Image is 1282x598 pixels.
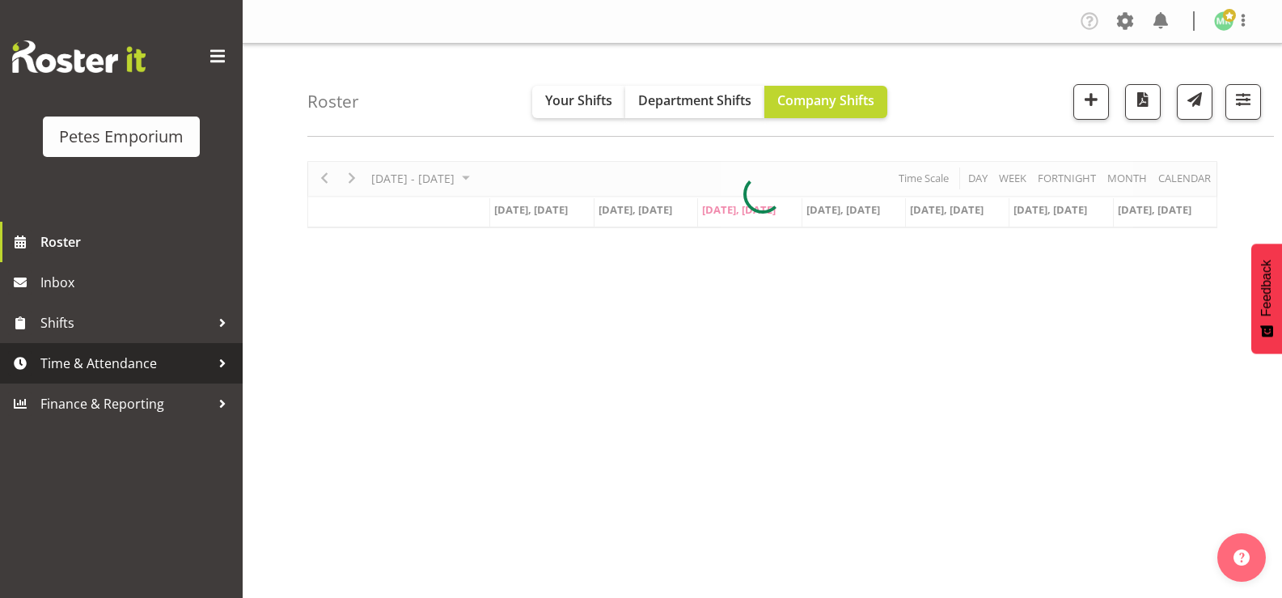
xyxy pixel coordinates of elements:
[1177,84,1212,120] button: Send a list of all shifts for the selected filtered period to all rostered employees.
[777,91,874,109] span: Company Shifts
[625,86,764,118] button: Department Shifts
[545,91,612,109] span: Your Shifts
[59,125,184,149] div: Petes Emporium
[1251,244,1282,354] button: Feedback - Show survey
[638,91,751,109] span: Department Shifts
[40,230,235,254] span: Roster
[40,270,235,295] span: Inbox
[1259,260,1274,316] span: Feedback
[532,86,625,118] button: Your Shifts
[1073,84,1109,120] button: Add a new shift
[1233,549,1250,566] img: help-xxl-2.png
[307,92,359,111] h4: Roster
[1214,11,1233,31] img: melanie-richardson713.jpg
[40,351,210,375] span: Time & Attendance
[1125,84,1161,120] button: Download a PDF of the roster according to the set date range.
[764,86,887,118] button: Company Shifts
[40,392,210,416] span: Finance & Reporting
[40,311,210,335] span: Shifts
[12,40,146,73] img: Rosterit website logo
[1225,84,1261,120] button: Filter Shifts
